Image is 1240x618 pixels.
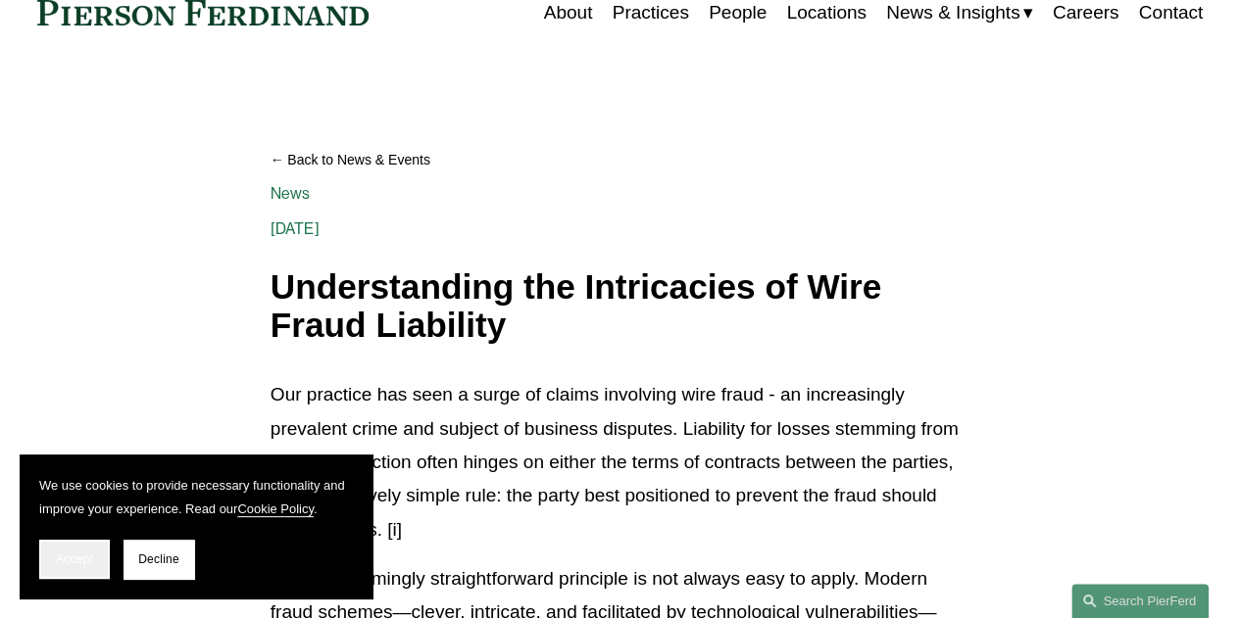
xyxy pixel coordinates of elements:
[271,219,320,238] span: [DATE]
[271,268,969,344] h1: Understanding the Intricacies of Wire Fraud Liability
[271,143,969,176] a: Back to News & Events
[56,552,93,566] span: Accept
[138,552,179,566] span: Decline
[39,540,110,579] button: Accept
[237,501,314,516] a: Cookie Policy
[271,378,969,546] p: Our practice has seen a surge of claims involving wire fraud - an increasingly prevalent crime an...
[20,454,372,598] section: Cookie banner
[271,184,311,203] a: News
[124,540,194,579] button: Decline
[39,474,353,520] p: We use cookies to provide necessary functionality and improve your experience. Read our .
[1071,584,1209,618] a: Search this site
